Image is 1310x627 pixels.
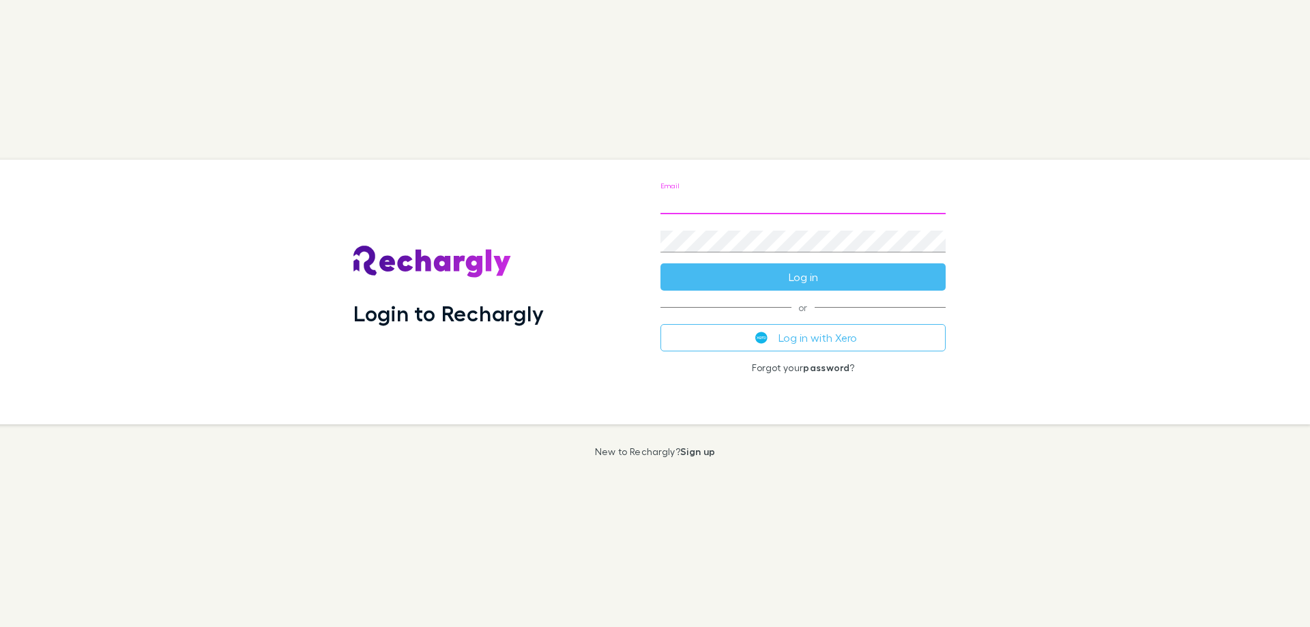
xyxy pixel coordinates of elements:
img: Rechargly's Logo [353,246,512,278]
a: Sign up [680,446,715,457]
span: or [660,307,946,308]
h1: Login to Rechargly [353,300,544,326]
a: password [803,362,849,373]
p: New to Rechargly? [595,446,716,457]
p: Forgot your ? [660,362,946,373]
label: Email [660,180,679,190]
img: Xero's logo [755,332,768,344]
button: Log in [660,263,946,291]
button: Log in with Xero [660,324,946,351]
